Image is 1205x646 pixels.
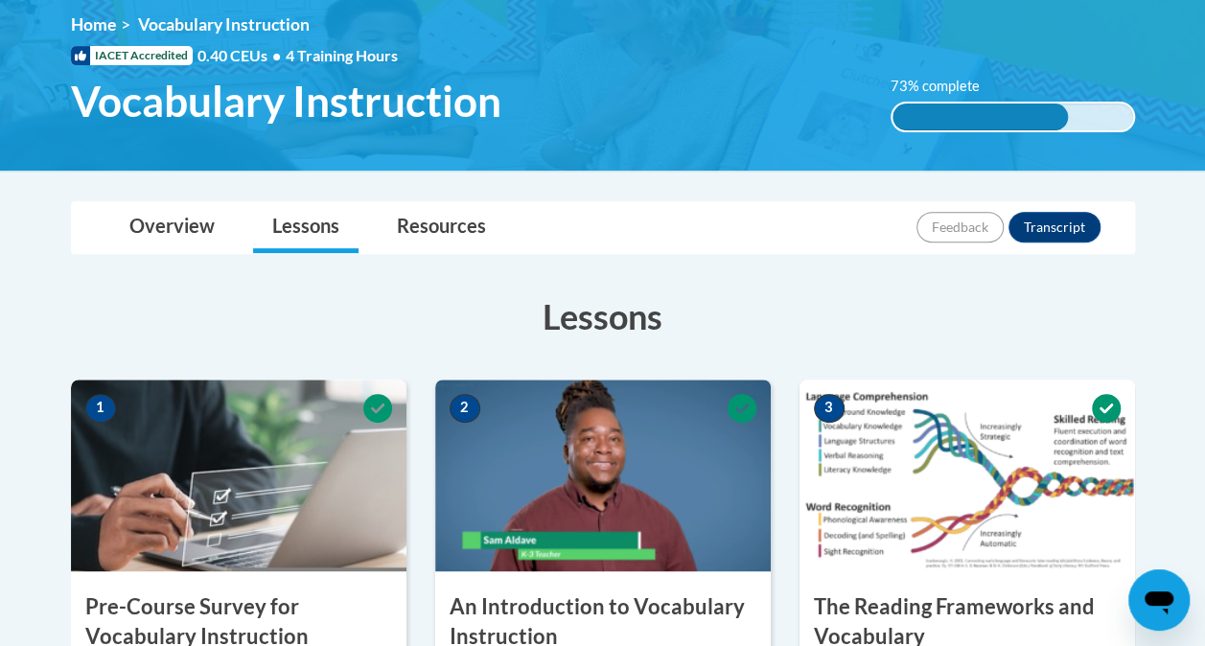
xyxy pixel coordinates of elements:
img: Course Image [71,380,406,571]
h3: Lessons [71,292,1135,340]
a: Home [71,14,116,35]
span: 0.40 CEUs [197,45,286,66]
a: Resources [378,202,505,253]
span: Vocabulary Instruction [71,76,501,127]
label: 73% complete [891,76,1001,97]
span: 1 [85,394,116,423]
div: 73% complete [892,104,1068,130]
a: Lessons [253,202,359,253]
iframe: Button to launch messaging window [1128,569,1190,631]
img: Course Image [799,380,1135,571]
img: Course Image [435,380,771,571]
span: Vocabulary Instruction [138,14,310,35]
span: • [272,46,281,64]
button: Feedback [916,212,1004,242]
a: Overview [110,202,234,253]
button: Transcript [1008,212,1101,242]
span: IACET Accredited [71,46,193,65]
span: 4 Training Hours [286,46,398,64]
span: 2 [450,394,480,423]
span: 3 [814,394,845,423]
